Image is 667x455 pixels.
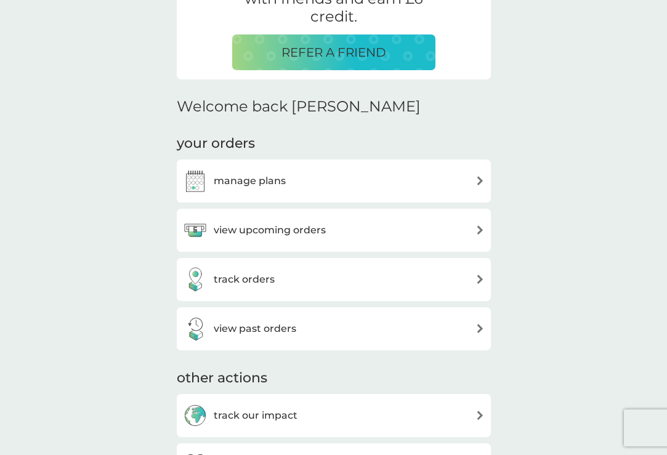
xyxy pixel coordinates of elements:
h3: manage plans [214,173,286,189]
button: REFER A FRIEND [232,34,435,70]
img: arrow right [475,275,485,284]
img: arrow right [475,411,485,420]
h3: view past orders [214,321,296,337]
img: arrow right [475,176,485,185]
h3: view upcoming orders [214,222,326,238]
h3: other actions [177,369,267,388]
h2: Welcome back [PERSON_NAME] [177,98,421,116]
img: arrow right [475,225,485,235]
h3: track our impact [214,408,297,424]
img: arrow right [475,324,485,333]
p: REFER A FRIEND [281,42,386,62]
h3: track orders [214,272,275,288]
h3: your orders [177,134,255,153]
